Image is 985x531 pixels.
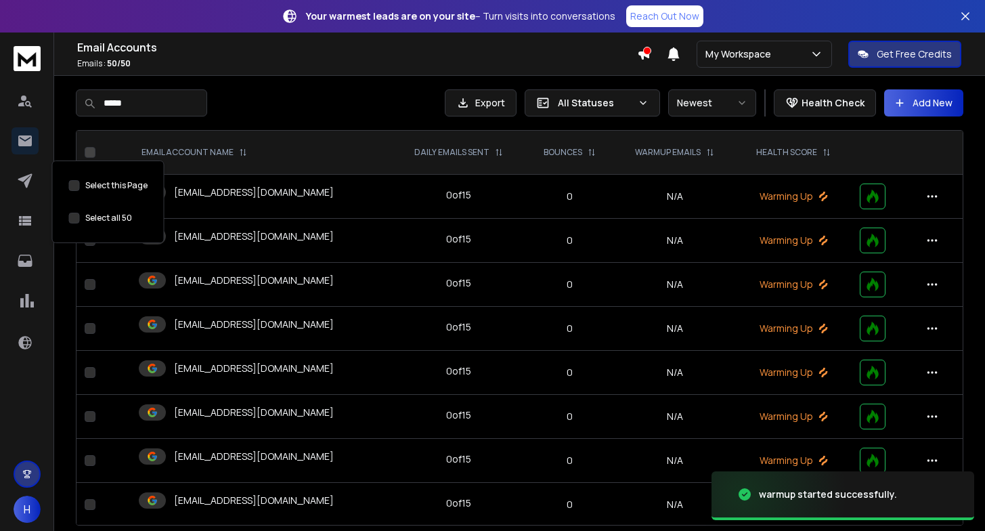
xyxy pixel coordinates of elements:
button: Health Check [774,89,876,116]
div: 0 of 15 [446,452,471,466]
td: N/A [614,175,736,219]
div: warmup started successfully. [759,488,897,501]
p: [EMAIL_ADDRESS][DOMAIN_NAME] [174,230,334,243]
p: – Turn visits into conversations [306,9,615,23]
button: H [14,496,41,523]
p: [EMAIL_ADDRESS][DOMAIN_NAME] [174,186,334,199]
td: N/A [614,439,736,483]
p: Warming Up [744,410,844,423]
td: N/A [614,483,736,527]
p: [EMAIL_ADDRESS][DOMAIN_NAME] [174,274,334,287]
button: Export [445,89,517,116]
div: 0 of 15 [446,188,471,202]
p: [EMAIL_ADDRESS][DOMAIN_NAME] [174,318,334,331]
p: Warming Up [744,454,844,467]
p: 0 [533,498,606,511]
p: Warming Up [744,234,844,247]
p: DAILY EMAILS SENT [414,147,489,158]
p: Get Free Credits [877,47,952,61]
div: 0 of 15 [446,320,471,334]
p: 0 [533,454,606,467]
div: 0 of 15 [446,276,471,290]
p: Warming Up [744,190,844,203]
p: 0 [533,366,606,379]
p: Reach Out Now [630,9,699,23]
td: N/A [614,307,736,351]
div: EMAIL ACCOUNT NAME [141,147,247,158]
p: Warming Up [744,366,844,379]
p: [EMAIL_ADDRESS][DOMAIN_NAME] [174,406,334,419]
span: 50 / 50 [107,58,131,69]
td: N/A [614,263,736,307]
p: [EMAIL_ADDRESS][DOMAIN_NAME] [174,362,334,375]
div: 0 of 15 [446,364,471,378]
td: N/A [614,395,736,439]
p: [EMAIL_ADDRESS][DOMAIN_NAME] [174,450,334,463]
a: Reach Out Now [626,5,703,27]
td: N/A [614,219,736,263]
h1: Email Accounts [77,39,637,56]
p: 0 [533,278,606,291]
strong: Your warmest leads are on your site [306,9,475,22]
div: 0 of 15 [446,232,471,246]
p: HEALTH SCORE [756,147,817,158]
button: Newest [668,89,756,116]
p: 0 [533,234,606,247]
p: Warming Up [744,278,844,291]
td: N/A [614,351,736,395]
label: Select all 50 [85,213,132,224]
div: 0 of 15 [446,496,471,510]
p: 0 [533,322,606,335]
label: Select this Page [85,180,148,191]
p: 0 [533,410,606,423]
p: All Statuses [558,96,632,110]
p: 0 [533,190,606,203]
p: Health Check [802,96,864,110]
img: logo [14,46,41,71]
p: [EMAIL_ADDRESS][DOMAIN_NAME] [174,494,334,507]
p: WARMUP EMAILS [635,147,701,158]
p: Emails : [77,58,637,69]
div: 0 of 15 [446,408,471,422]
p: BOUNCES [544,147,582,158]
p: Warming Up [744,322,844,335]
p: My Workspace [705,47,776,61]
button: Get Free Credits [848,41,961,68]
button: Add New [884,89,963,116]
